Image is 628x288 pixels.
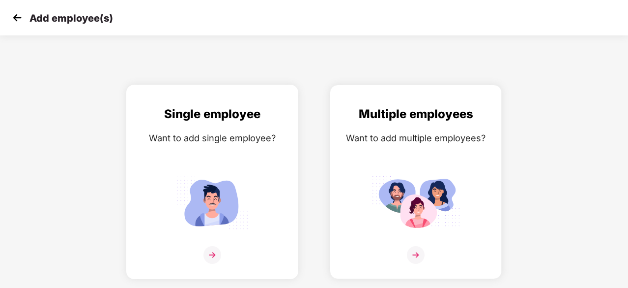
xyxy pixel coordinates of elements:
[137,105,288,124] div: Single employee
[340,105,491,124] div: Multiple employees
[10,10,25,25] img: svg+xml;base64,PHN2ZyB4bWxucz0iaHR0cDovL3d3dy53My5vcmcvMjAwMC9zdmciIHdpZHRoPSIzMCIgaGVpZ2h0PSIzMC...
[371,172,460,233] img: svg+xml;base64,PHN2ZyB4bWxucz0iaHR0cDovL3d3dy53My5vcmcvMjAwMC9zdmciIGlkPSJNdWx0aXBsZV9lbXBsb3llZS...
[407,246,425,264] img: svg+xml;base64,PHN2ZyB4bWxucz0iaHR0cDovL3d3dy53My5vcmcvMjAwMC9zdmciIHdpZHRoPSIzNiIgaGVpZ2h0PSIzNi...
[137,131,288,145] div: Want to add single employee?
[203,246,221,264] img: svg+xml;base64,PHN2ZyB4bWxucz0iaHR0cDovL3d3dy53My5vcmcvMjAwMC9zdmciIHdpZHRoPSIzNiIgaGVpZ2h0PSIzNi...
[29,12,113,24] p: Add employee(s)
[340,131,491,145] div: Want to add multiple employees?
[168,172,257,233] img: svg+xml;base64,PHN2ZyB4bWxucz0iaHR0cDovL3d3dy53My5vcmcvMjAwMC9zdmciIGlkPSJTaW5nbGVfZW1wbG95ZWUiIH...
